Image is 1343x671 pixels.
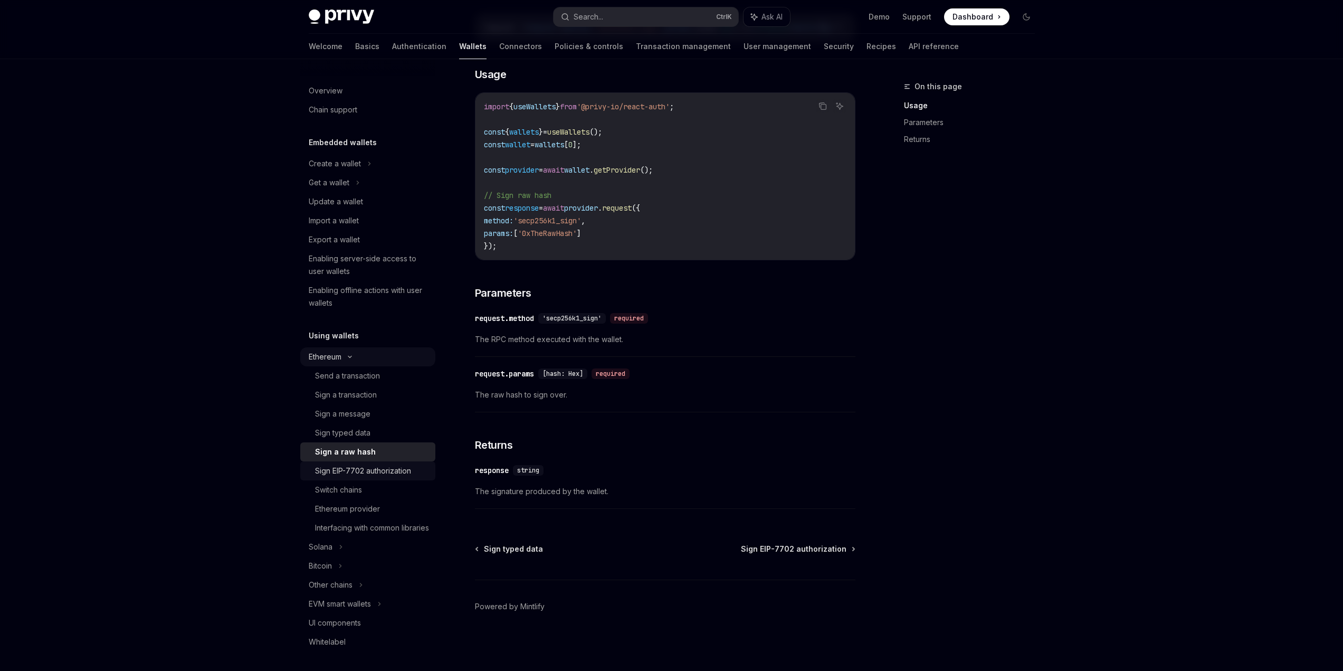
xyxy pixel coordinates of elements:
[484,127,505,137] span: const
[543,165,564,175] span: await
[555,34,623,59] a: Policies & controls
[574,11,603,23] div: Search...
[309,284,429,309] div: Enabling offline actions with user wallets
[475,389,855,401] span: The raw hash to sign over.
[484,216,513,225] span: method:
[315,484,362,496] div: Switch chains
[517,466,539,475] span: string
[475,438,513,452] span: Returns
[513,229,518,238] span: [
[904,114,1043,131] a: Parameters
[741,544,846,554] span: Sign EIP-7702 authorization
[592,368,630,379] div: required
[475,465,509,476] div: response
[315,408,370,420] div: Sign a message
[309,214,359,227] div: Import a wallet
[554,7,738,26] button: Search...CtrlK
[300,461,435,480] a: Sign EIP-7702 authorization
[475,67,507,82] span: Usage
[909,34,959,59] a: API reference
[300,192,435,211] a: Update a wallet
[309,195,363,208] div: Update a wallet
[904,131,1043,148] a: Returns
[539,127,543,137] span: }
[315,427,370,439] div: Sign typed data
[300,249,435,281] a: Enabling server-side access to user wallets
[315,465,411,477] div: Sign EIP-7702 authorization
[564,165,589,175] span: wallet
[309,579,353,591] div: Other chains
[475,368,534,379] div: request.params
[309,541,332,553] div: Solana
[300,518,435,537] a: Interfacing with common libraries
[300,480,435,499] a: Switch chains
[300,613,435,632] a: UI components
[309,84,342,97] div: Overview
[484,102,509,111] span: import
[636,34,731,59] a: Transaction management
[309,329,359,342] h5: Using wallets
[484,544,543,554] span: Sign typed data
[300,442,435,461] a: Sign a raw hash
[902,12,931,22] a: Support
[539,165,543,175] span: =
[300,100,435,119] a: Chain support
[499,34,542,59] a: Connectors
[300,366,435,385] a: Send a transaction
[944,8,1009,25] a: Dashboard
[556,102,560,111] span: }
[716,13,732,21] span: Ctrl K
[315,446,376,458] div: Sign a raw hash
[744,34,811,59] a: User management
[513,216,581,225] span: 'secp256k1_sign'
[309,252,429,278] div: Enabling server-side access to user wallets
[300,211,435,230] a: Import a wallet
[475,485,855,498] span: The signature produced by the wallet.
[315,370,380,382] div: Send a transaction
[309,176,349,189] div: Get a wallet
[309,10,374,24] img: dark logo
[300,404,435,423] a: Sign a message
[315,522,429,534] div: Interfacing with common libraries
[309,157,361,170] div: Create a wallet
[833,99,846,113] button: Ask AI
[568,140,573,149] span: 0
[509,127,539,137] span: wallets
[741,544,854,554] a: Sign EIP-7702 authorization
[315,389,377,401] div: Sign a transaction
[915,80,962,93] span: On this page
[300,230,435,249] a: Export a wallet
[315,503,380,515] div: Ethereum provider
[866,34,896,59] a: Recipes
[484,241,497,251] span: });
[539,203,543,213] span: =
[459,34,487,59] a: Wallets
[869,12,890,22] a: Demo
[1018,8,1035,25] button: Toggle dark mode
[530,140,535,149] span: =
[309,617,361,629] div: UI components
[589,165,594,175] span: .
[573,140,581,149] span: ];
[577,229,581,238] span: ]
[484,191,551,200] span: // Sign raw hash
[824,34,854,59] a: Security
[577,102,670,111] span: '@privy-io/react-auth'
[670,102,674,111] span: ;
[309,103,357,116] div: Chain support
[309,136,377,149] h5: Embedded wallets
[632,203,640,213] span: ({
[543,203,564,213] span: await
[476,544,543,554] a: Sign typed data
[518,229,577,238] span: '0xTheRawHash'
[505,165,539,175] span: provider
[505,203,539,213] span: response
[484,165,505,175] span: const
[505,140,530,149] span: wallet
[542,370,583,378] span: [hash: Hex]
[564,140,568,149] span: [
[392,34,446,59] a: Authentication
[300,281,435,313] a: Enabling offline actions with user wallets
[610,313,648,324] div: required
[547,127,589,137] span: useWallets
